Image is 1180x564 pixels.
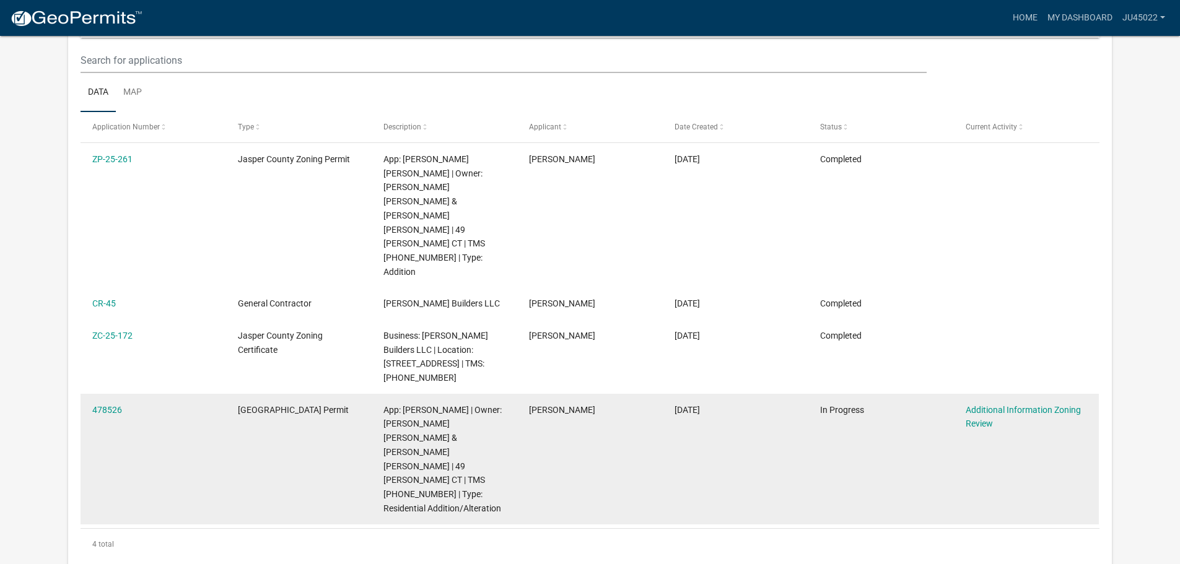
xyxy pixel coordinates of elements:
[820,405,864,415] span: In Progress
[675,331,700,341] span: 09/15/2025
[238,405,349,415] span: Jasper County Building Permit
[92,154,133,164] a: ZP-25-261
[675,405,700,415] span: 09/15/2025
[92,331,133,341] a: ZC-25-172
[966,123,1017,131] span: Current Activity
[675,298,700,308] span: 09/15/2025
[238,123,254,131] span: Type
[663,112,808,142] datatable-header-cell: Date Created
[92,298,116,308] a: CR-45
[529,154,595,164] span: Jhonatan Urias
[517,112,663,142] datatable-header-cell: Applicant
[383,123,421,131] span: Description
[529,123,561,131] span: Applicant
[92,123,160,131] span: Application Number
[820,298,862,308] span: Completed
[81,48,926,73] input: Search for applications
[675,123,718,131] span: Date Created
[81,73,116,113] a: Data
[372,112,517,142] datatable-header-cell: Description
[820,123,842,131] span: Status
[966,405,1081,429] a: Additional Information Zoning Review
[92,405,122,415] a: 478526
[81,529,1099,560] div: 4 total
[226,112,372,142] datatable-header-cell: Type
[383,405,502,513] span: App: Jhonatan Urias | Owner: THOMPSON ANTHONY VICTOR & MEGAN MARY | 49 LACY LOVE CT | TMS 085-00-...
[529,298,595,308] span: Jhonatan Urias
[675,154,700,164] span: 09/18/2025
[1117,6,1170,30] a: ju45022
[383,298,500,308] span: Urias Builders LLC
[953,112,1099,142] datatable-header-cell: Current Activity
[81,112,226,142] datatable-header-cell: Application Number
[383,154,485,277] span: App: Jhonatan J Urias Sanchez | Owner: THOMPSON ANTHONY VICTOR & MEGAN MARY | 49 LACY LOVE CT | T...
[1008,6,1042,30] a: Home
[383,331,488,383] span: Business: Urias Builders LLC | Location: 252 CRABAPPLE LN | TMS: 085-07-00-012
[238,154,350,164] span: Jasper County Zoning Permit
[529,331,595,341] span: Jhonatan Urias
[808,112,953,142] datatable-header-cell: Status
[116,73,149,113] a: Map
[529,405,595,415] span: Jhonatan Urias
[820,154,862,164] span: Completed
[1042,6,1117,30] a: My Dashboard
[238,331,323,355] span: Jasper County Zoning Certificate
[820,331,862,341] span: Completed
[238,298,312,308] span: General Contractor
